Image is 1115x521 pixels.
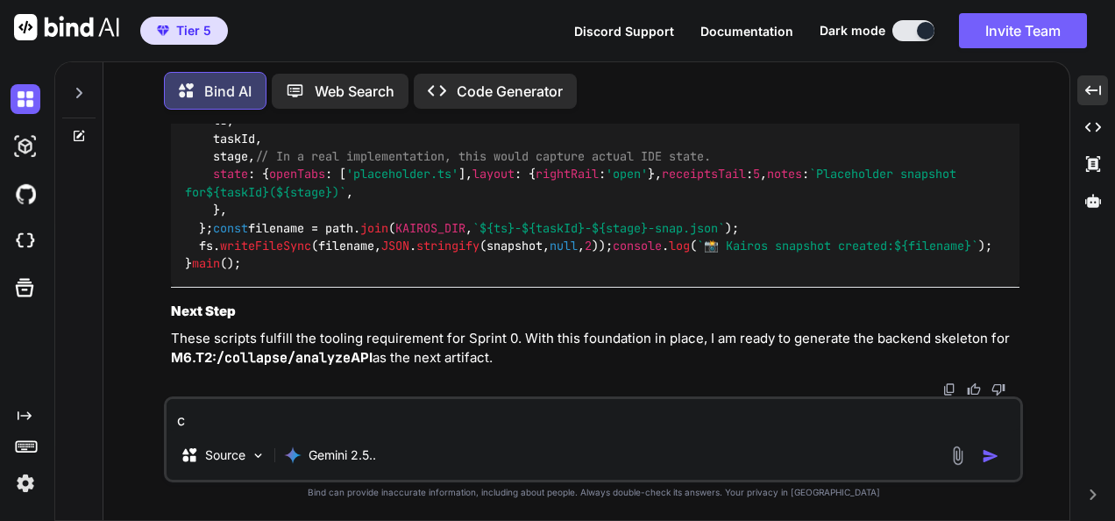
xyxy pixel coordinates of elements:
[171,303,236,319] strong: Next Step
[140,17,228,45] button: premiumTier 5
[479,220,515,236] span: ${ts}
[269,167,325,182] span: openTabs
[213,167,248,182] span: state
[700,24,793,39] span: Documentation
[472,167,515,182] span: layout
[574,22,674,40] button: Discord Support
[157,25,169,36] img: premium
[942,382,956,396] img: copy
[309,446,376,464] p: Gemini 2.5..
[255,148,711,164] span: // In a real implementation, this would capture actual IDE state.
[416,238,479,253] span: stringify
[982,447,999,465] img: icon
[11,468,40,498] img: settings
[220,238,311,253] span: writeFileSync
[204,81,252,102] p: Bind AI
[171,349,373,366] strong: M6.T2: API
[472,220,725,236] span: ` - - -snap.json`
[381,238,409,253] span: JSON
[395,220,465,236] span: KAIROS_DIR
[613,238,662,253] span: console
[176,22,211,39] span: Tier 5
[457,81,563,102] p: Code Generator
[592,220,648,236] span: ${stage}
[700,22,793,40] button: Documentation
[217,349,351,367] code: /collapse/analyze
[276,184,332,200] span: ${stage}
[164,486,1023,499] p: Bind can provide inaccurate information, including about people. Always double-check its answers....
[991,382,1005,396] img: dislike
[967,382,981,396] img: like
[315,81,394,102] p: Web Search
[206,184,269,200] span: ${taskId}
[894,238,971,253] span: ${filename}
[360,220,388,236] span: join
[585,238,592,253] span: 2
[662,167,746,182] span: receiptsTail
[767,167,802,182] span: notes
[171,329,1019,368] p: These scripts fulfill the tooling requirement for Sprint 0. With this foundation in place, I am r...
[11,84,40,114] img: darkChat
[11,132,40,161] img: darkAi-studio
[192,256,220,272] span: main
[753,167,760,182] span: 5
[522,220,585,236] span: ${taskId}
[11,179,40,209] img: githubDark
[536,167,599,182] span: rightRail
[669,238,690,253] span: log
[606,167,648,182] span: 'open'
[251,448,266,463] img: Pick Models
[697,238,978,253] span: `📸 Kairos snapshot created: `
[346,167,458,182] span: 'placeholder.ts'
[14,14,119,40] img: Bind AI
[820,22,885,39] span: Dark mode
[948,446,968,466] img: attachment
[11,226,40,256] img: cloudideIcon
[167,399,1020,431] textarea: c
[205,446,245,464] p: Source
[574,24,674,39] span: Discord Support
[550,238,578,253] span: null
[959,13,1087,48] button: Invite Team
[284,446,302,464] img: Gemini 2.5 Pro
[213,220,248,236] span: const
